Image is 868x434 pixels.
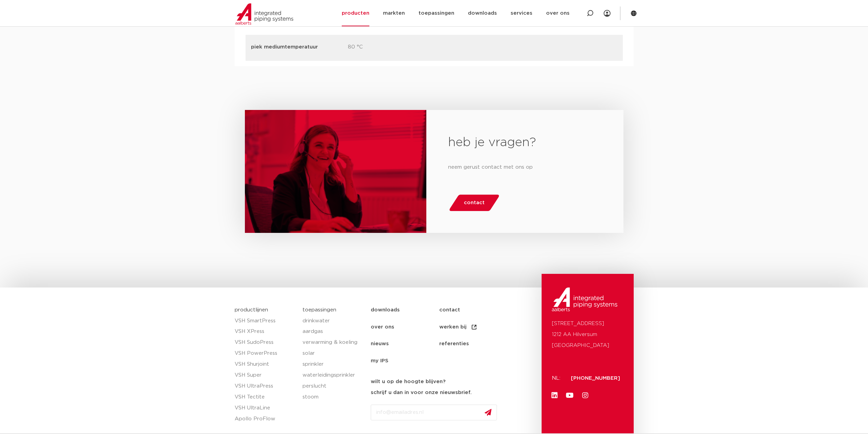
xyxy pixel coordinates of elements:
img: send.svg [485,409,491,416]
a: referenties [439,335,508,352]
a: toepassingen [303,307,336,312]
p: NL: [552,373,563,384]
a: verwarming & koeling [303,337,364,348]
a: VSH Shurjoint [235,359,296,370]
a: solar [303,348,364,359]
input: info@emailadres.nl [371,405,497,420]
p: piek mediumtemperatuur [251,43,343,51]
a: VSH Tectite [235,392,296,403]
a: [PHONE_NUMBER] [571,376,620,381]
a: stoom [303,392,364,403]
a: drinkwater [303,316,364,326]
a: sprinkler [303,359,364,370]
a: aardgas [303,326,364,337]
p: neem gerust contact met ons op [448,162,601,173]
a: VSH UltraLine [235,403,296,414]
a: Apollo ProFlow [235,414,296,424]
a: VSH XPress [235,326,296,337]
p: [STREET_ADDRESS] 1212 AA Hilversum [GEOGRAPHIC_DATA] [552,318,623,351]
span: contact [464,197,485,208]
a: contact [448,195,500,211]
a: waterleidingsprinkler [303,370,364,381]
a: over ons [371,319,439,336]
a: VSH Super [235,370,296,381]
a: werken bij [439,319,508,336]
a: productlijnen [235,307,268,312]
strong: schrijf u dan in voor onze nieuwsbrief. [371,390,472,395]
a: contact [439,302,508,319]
a: my IPS [371,352,439,369]
h2: heb je vragen? [448,135,601,151]
a: VSH SmartPress [235,316,296,326]
a: VSH PowerPress [235,348,296,359]
a: VSH UltraPress [235,381,296,392]
p: 80 °C [348,43,440,53]
a: downloads [371,302,439,319]
a: perslucht [303,381,364,392]
nav: Menu [371,302,538,370]
strong: wilt u op de hoogte blijven? [371,379,445,384]
a: nieuws [371,335,439,352]
a: VSH SudoPress [235,337,296,348]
